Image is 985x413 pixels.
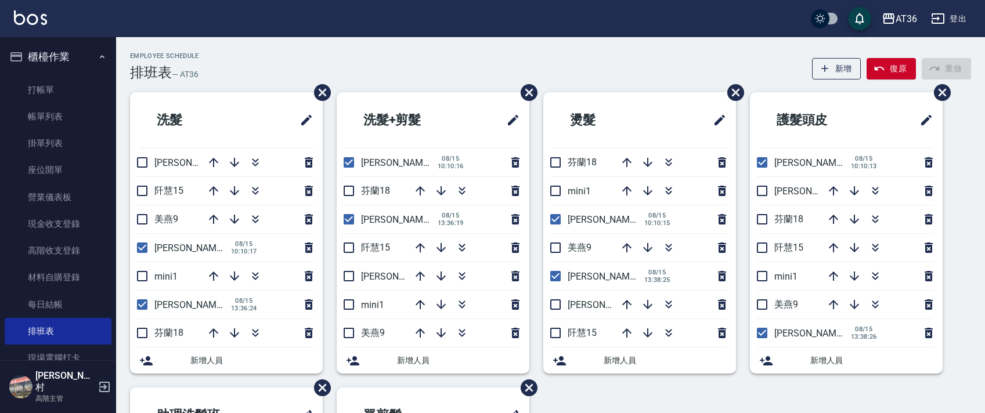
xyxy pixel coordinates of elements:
[361,242,390,253] span: 阡慧15
[5,42,111,72] button: 櫃檯作業
[553,99,659,141] h2: 燙髮
[896,12,917,26] div: AT36
[172,68,199,81] h6: — AT36
[644,269,670,276] span: 08/15
[438,162,464,170] span: 10:10:16
[812,58,861,79] button: 新增
[5,291,111,318] a: 每日結帳
[5,345,111,371] a: 現場電腦打卡
[774,271,798,282] span: mini1
[154,213,178,224] span: 美燕9
[438,219,464,227] span: 13:36:19
[438,155,464,162] span: 08/15
[361,157,441,168] span: [PERSON_NAME]16
[361,327,385,338] span: 美燕9
[231,305,257,312] span: 13:36:24
[774,157,854,168] span: [PERSON_NAME]16
[438,212,464,219] span: 08/15
[810,354,933,367] span: 新增人員
[9,375,33,398] img: Person
[5,237,111,264] a: 高階收支登錄
[130,347,323,374] div: 新增人員
[912,106,933,134] span: 修改班表的標題
[774,242,803,253] span: 阡慧15
[154,242,234,253] span: [PERSON_NAME]16
[604,354,727,367] span: 新增人員
[337,347,529,374] div: 新增人員
[361,271,436,282] span: [PERSON_NAME]6
[499,106,520,134] span: 修改班表的標題
[346,99,468,141] h2: 洗髮+剪髮
[5,318,111,345] a: 排班表
[154,271,178,282] span: mini1
[568,327,597,338] span: 阡慧15
[5,103,111,130] a: 帳單列表
[139,99,246,141] h2: 洗髮
[305,371,333,405] span: 刪除班表
[851,333,877,340] span: 13:38:26
[867,58,916,79] button: 復原
[14,10,47,25] img: Logo
[851,325,877,333] span: 08/15
[877,7,922,31] button: AT36
[848,7,871,30] button: save
[774,328,854,339] span: [PERSON_NAME]11
[130,52,199,60] h2: Employee Schedule
[190,354,313,367] span: 新增人員
[397,354,520,367] span: 新增人員
[361,185,390,196] span: 芬蘭18
[568,299,643,310] span: [PERSON_NAME]6
[231,248,257,255] span: 10:10:17
[5,211,111,237] a: 現金收支登錄
[706,106,727,134] span: 修改班表的標題
[5,264,111,291] a: 材料自購登錄
[851,155,877,162] span: 08/15
[644,276,670,284] span: 13:38:25
[644,219,670,227] span: 10:10:15
[774,186,849,197] span: [PERSON_NAME]6
[512,75,539,110] span: 刪除班表
[361,214,441,225] span: [PERSON_NAME]11
[774,299,798,310] span: 美燕9
[5,77,111,103] a: 打帳單
[5,184,111,211] a: 營業儀表板
[719,75,746,110] span: 刪除班表
[35,370,95,393] h5: [PERSON_NAME]村
[231,297,257,305] span: 08/15
[293,106,313,134] span: 修改班表的標題
[5,157,111,183] a: 座位開單
[568,271,648,282] span: [PERSON_NAME]11
[750,347,943,374] div: 新增人員
[644,212,670,219] span: 08/15
[568,157,597,168] span: 芬蘭18
[851,162,877,170] span: 10:10:13
[512,371,539,405] span: 刪除班表
[5,130,111,157] a: 掛單列表
[130,64,172,81] h3: 排班表
[925,75,952,110] span: 刪除班表
[35,393,95,404] p: 高階主管
[774,213,803,224] span: 芬蘭18
[154,185,183,196] span: 阡慧15
[926,8,971,30] button: 登出
[154,327,183,338] span: 芬蘭18
[568,214,648,225] span: [PERSON_NAME]16
[154,157,229,168] span: [PERSON_NAME]6
[154,299,234,310] span: [PERSON_NAME]11
[361,299,384,310] span: mini1
[568,242,591,253] span: 美燕9
[543,347,736,374] div: 新增人員
[231,240,257,248] span: 08/15
[305,75,333,110] span: 刪除班表
[568,186,591,197] span: mini1
[759,99,879,141] h2: 護髮頭皮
